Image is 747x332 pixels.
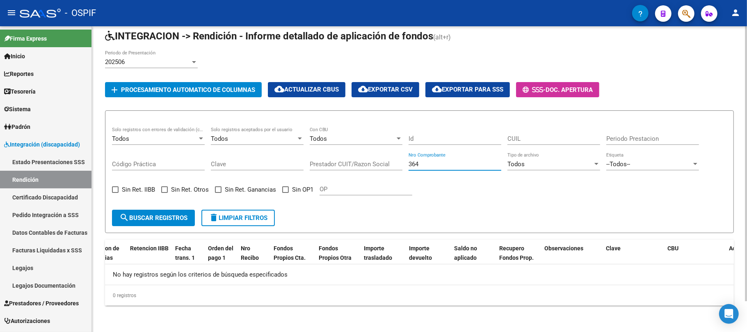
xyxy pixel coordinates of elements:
datatable-header-cell: Fecha trans. 1 [172,240,205,276]
span: Doc. Apertura [546,86,593,94]
div: No hay registros según los criterios de búsqueda especificados [105,264,734,285]
button: Procesamiento automatico de columnas [105,82,262,97]
span: - [523,86,546,94]
mat-icon: cloud_download [274,84,284,94]
datatable-header-cell: Importe trasladado [361,240,406,276]
span: Exportar para SSS [432,86,503,93]
mat-icon: delete [209,213,219,222]
span: Actualizar CBUs [274,86,339,93]
mat-icon: menu [7,8,16,18]
span: Todos [112,135,129,142]
div: 0 registros [105,285,734,306]
span: (alt+r) [433,33,451,41]
span: Sin OP1 [292,185,313,195]
span: Reportes [4,69,34,78]
datatable-header-cell: Observaciones [541,240,603,276]
datatable-header-cell: Clave [603,240,664,276]
datatable-header-cell: Importe devuelto Cuenta SSS [406,240,451,276]
span: Todos [310,135,327,142]
span: Fondos Propios Otra Cta. [319,245,352,270]
datatable-header-cell: Recupero Fondos Prop. [496,240,541,276]
span: Padrón [4,122,30,131]
span: 202506 [105,58,125,66]
datatable-header-cell: Nro Recibo [238,240,270,276]
span: Importe devuelto Cuenta SSS [409,245,440,270]
span: Firma Express [4,34,47,43]
span: Orden del pago 1 [208,245,233,261]
button: Exportar para SSS [425,82,510,97]
span: Recupero Fondos Prop. [499,245,534,261]
span: Saldo no aplicado [454,245,477,261]
span: Nro Recibo [241,245,259,261]
span: Tesorería [4,87,36,96]
mat-icon: cloud_download [432,84,442,94]
span: Sistema [4,105,31,114]
span: Limpiar filtros [209,214,267,222]
datatable-header-cell: Retencion IIBB [127,240,172,276]
span: - OSPIF [65,4,96,22]
span: --Todos-- [606,160,630,168]
datatable-header-cell: CBU [664,240,726,276]
span: Autorizaciones [4,316,50,325]
span: Fondos Propios Cta. Disca. [274,245,306,270]
button: Limpiar filtros [201,210,275,226]
button: Actualizar CBUs [268,82,345,97]
button: Buscar registros [112,210,195,226]
button: -Doc. Apertura [516,82,599,97]
mat-icon: cloud_download [358,84,368,94]
span: Observaciones [544,245,583,252]
span: Retencion IIBB [130,245,169,252]
datatable-header-cell: Saldo no aplicado [451,240,496,276]
button: Exportar CSV [352,82,419,97]
div: Open Intercom Messenger [719,304,739,324]
span: Procesamiento automatico de columnas [121,86,255,94]
span: Fecha trans. 1 [175,245,195,261]
datatable-header-cell: Fondos Propios Cta. Disca. [270,240,315,276]
span: Sin Ret. Ganancias [225,185,276,195]
span: Clave [606,245,621,252]
span: Todos [211,135,228,142]
span: Importe trasladado [364,245,392,261]
mat-icon: person [731,8,740,18]
span: Sin Ret. Otros [171,185,209,195]
mat-icon: search [119,213,129,222]
mat-icon: add [110,85,119,95]
span: Todos [507,160,525,168]
span: Inicio [4,52,25,61]
datatable-header-cell: Fondos Propios Otra Cta. [315,240,361,276]
span: Buscar registros [119,214,187,222]
datatable-header-cell: Orden del pago 1 [205,240,238,276]
span: Exportar CSV [358,86,413,93]
span: Sin Ret. IIBB [122,185,155,195]
span: CBU [667,245,678,252]
span: Prestadores / Proveedores [4,299,79,308]
span: Integración (discapacidad) [4,140,80,149]
span: INTEGRACION -> Rendición - Informe detallado de aplicación de fondos [105,30,433,42]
